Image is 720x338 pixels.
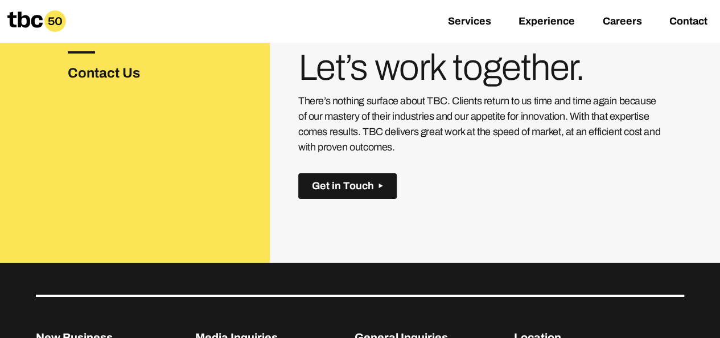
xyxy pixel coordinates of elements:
[298,51,664,84] h3: Let’s work together.
[602,15,641,29] a: Careers
[669,15,707,29] a: Contact
[298,173,397,199] button: Get in Touch
[68,63,177,83] h3: Contact Us
[448,15,491,29] a: Services
[519,15,575,29] a: Experience
[312,180,374,192] span: Get in Touch
[298,93,664,155] p: There’s nothing surface about TBC. Clients return to us time and time again because of our master...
